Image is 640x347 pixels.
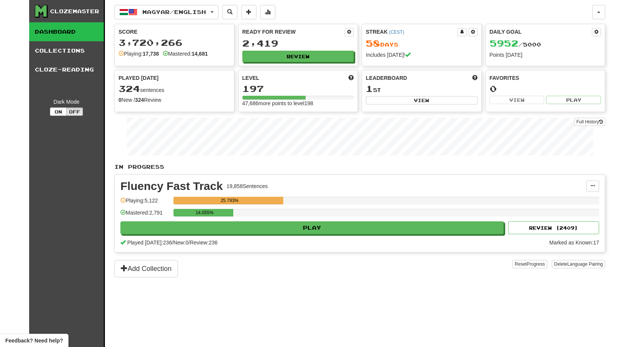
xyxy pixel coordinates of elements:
[135,97,144,103] strong: 324
[119,97,122,103] strong: 0
[119,84,230,94] div: sentences
[366,74,407,82] span: Leaderboard
[114,5,219,19] button: Magyar/English
[366,38,380,48] span: 58
[508,221,599,234] button: Review (2409)
[189,240,190,246] span: /
[490,51,601,59] div: Points [DATE]
[176,209,233,216] div: 14.055%
[120,181,223,192] div: Fluency Fast Track
[119,83,140,94] span: 324
[366,84,478,94] div: st
[242,39,354,48] div: 2,419
[29,22,104,41] a: Dashboard
[5,337,63,344] span: Open feedback widget
[127,240,172,246] span: Played [DATE]: 236
[192,51,208,57] strong: 14,681
[66,107,83,116] button: Off
[176,197,283,204] div: 25.793%
[242,84,354,93] div: 197
[490,41,541,48] span: / 5000
[574,118,605,126] a: Full History
[389,30,404,35] a: (CEST)
[114,163,605,171] p: In Progress
[366,96,478,104] button: View
[222,5,237,19] button: Search sentences
[142,9,206,15] span: Magyar / English
[366,83,373,94] span: 1
[29,60,104,79] a: Cloze-Reading
[348,74,354,82] span: Score more points to level up
[472,74,478,82] span: This week in points, UTC
[163,50,208,58] div: Mastered:
[226,182,268,190] div: 19,858 Sentences
[241,5,256,19] button: Add sentence to collection
[242,51,354,62] button: Review
[242,100,354,107] div: 47,686 more points to level 198
[490,96,545,104] button: View
[143,51,159,57] strong: 17,738
[527,261,545,267] span: Progress
[242,74,259,82] span: Level
[119,74,159,82] span: Played [DATE]
[120,197,170,209] div: Playing: 5,122
[366,51,478,59] div: Includes [DATE]!
[120,209,170,221] div: Mastered: 2,791
[119,28,230,36] div: Score
[512,260,547,268] button: ResetProgress
[366,28,457,36] div: Streak
[35,98,98,106] div: Dark Mode
[490,38,518,48] span: 5952
[567,261,603,267] span: Language Pairing
[120,221,504,234] button: Play
[546,96,601,104] button: Play
[490,84,601,93] div: 0
[552,260,605,268] button: DeleteLanguage Pairing
[242,28,345,36] div: Ready for Review
[490,74,601,82] div: Favorites
[50,107,67,116] button: On
[190,240,217,246] span: Review: 236
[549,239,599,246] div: Marked as Known: 17
[173,240,189,246] span: New: 0
[119,96,230,104] div: New / Review
[260,5,275,19] button: More stats
[119,38,230,47] div: 3,720,266
[50,8,99,15] div: Clozemaster
[114,260,178,277] button: Add Collection
[366,39,478,48] div: Day s
[29,41,104,60] a: Collections
[490,28,592,36] div: Daily Goal
[172,240,173,246] span: /
[119,50,159,58] div: Playing:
